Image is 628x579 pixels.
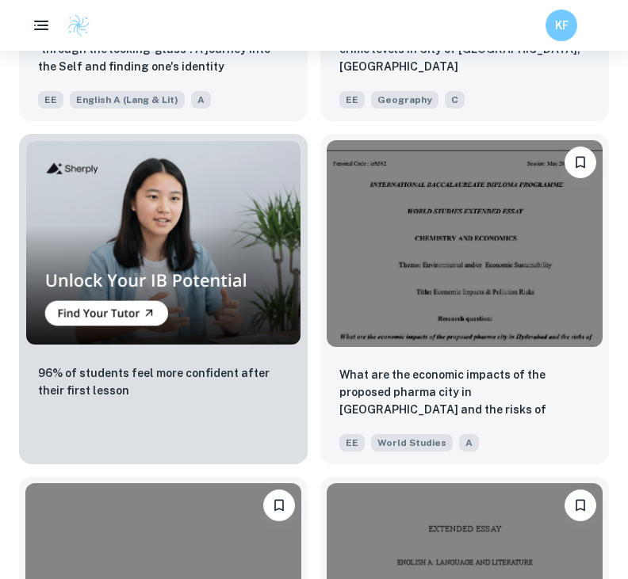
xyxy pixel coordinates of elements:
[459,434,479,451] span: A
[191,91,211,109] span: A
[38,91,63,109] span: EE
[565,147,596,178] button: Bookmark
[339,91,365,109] span: EE
[25,140,301,345] img: Thumbnail
[70,91,185,109] span: English A (Lang & Lit)
[565,489,596,521] button: Bookmark
[19,134,308,464] a: Thumbnail96% of students feel more confident after their first lesson
[38,364,289,399] p: 96% of students feel more confident after their first lesson
[339,366,590,420] p: What are the economic impacts of the proposed pharma city in Hyderabad and the risks of pharmaceu...
[371,91,438,109] span: Geography
[546,10,577,41] button: KF
[57,13,90,37] a: Clastify logo
[263,489,295,521] button: Bookmark
[371,434,453,451] span: World Studies
[67,13,90,37] img: Clastify logo
[327,140,603,347] img: World Studies EE example thumbnail: What are the economic impacts of the pro
[553,17,571,34] h6: KF
[339,434,365,451] span: EE
[320,134,609,464] a: BookmarkWhat are the economic impacts of the proposed pharma city in Hyderabad and the risks of p...
[445,91,465,109] span: C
